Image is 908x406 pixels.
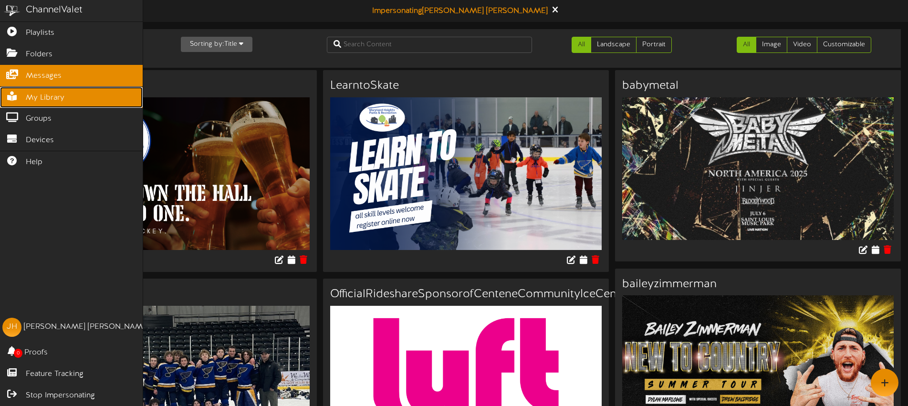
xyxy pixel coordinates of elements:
span: Folders [26,49,52,60]
span: 0 [14,349,22,358]
span: Stop Impersonating [26,390,95,401]
span: Messages [26,71,62,82]
div: ChannelValet [26,3,83,17]
span: Help [26,157,42,168]
a: All [572,37,591,53]
a: Landscape [591,37,637,53]
h3: LearntoSkate [330,80,602,92]
div: JH [2,318,21,337]
h3: babymetal [622,80,894,92]
a: Image [756,37,787,53]
div: [PERSON_NAME] [PERSON_NAME] [24,322,149,333]
img: ff5f2255-b1ef-4460-9aa4-c25335dca489.jpg [622,97,894,240]
span: Devices [26,135,54,146]
a: Video [787,37,817,53]
span: Playlists [26,28,54,39]
img: 979bdd87-23c7-4ae4-b673-00490e78c7b1.png [330,97,602,250]
a: All [737,37,756,53]
button: Sorting by:Title [181,37,252,52]
h3: AAAbluesboys1 [38,288,310,301]
span: Groups [26,114,52,125]
span: Proofs [24,347,48,358]
a: Portrait [636,37,672,53]
img: 7b5a4a3e-a98f-4c49-9abf-ba4f8177a904.png [38,97,310,250]
h3: 314Social [38,80,310,92]
h3: OfficialRideshareSponsorofCenteneCommunityIceCenter [330,288,602,301]
span: Feature Tracking [26,369,83,380]
input: Search Content [327,37,532,53]
a: Customizable [817,37,871,53]
span: My Library [26,93,64,104]
h3: baileyzimmerman [622,278,894,291]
